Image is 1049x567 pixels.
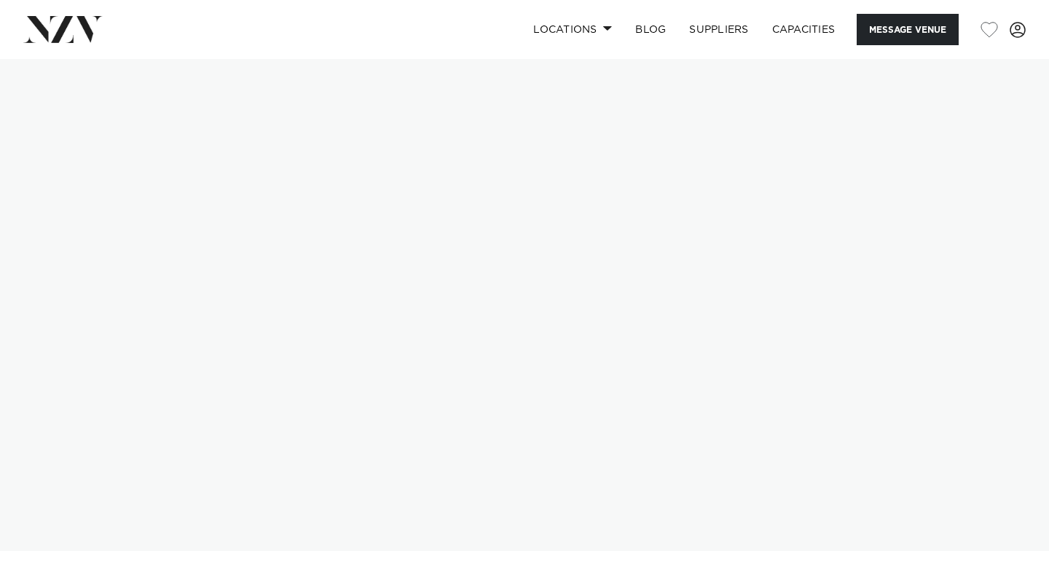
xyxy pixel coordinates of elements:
[677,14,760,45] a: SUPPLIERS
[761,14,847,45] a: Capacities
[23,16,103,42] img: nzv-logo.png
[522,14,624,45] a: Locations
[857,14,959,45] button: Message Venue
[624,14,677,45] a: BLOG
